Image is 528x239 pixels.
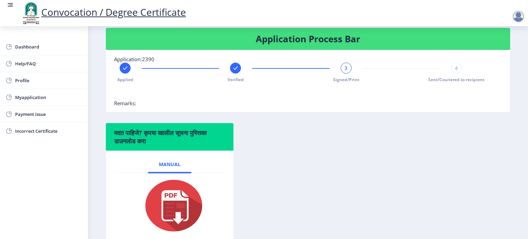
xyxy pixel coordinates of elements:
[15,127,82,135] span: Incorrect Certificate
[114,33,502,44] h4: Application Process Bar
[428,77,484,83] span: Sent/Couriered to recipient
[21,6,186,19] a: Convocation / Degree Certificate
[15,93,82,101] span: Myapplication
[15,76,82,85] span: Profile
[117,77,133,83] span: Applied
[21,1,41,25] img: logo
[228,77,244,83] span: Verified
[114,100,136,107] span: Remarks:
[15,43,82,51] span: Dashboard
[333,77,359,83] span: Signed/Print
[15,110,82,118] span: Payment issue
[344,65,348,72] span: 3
[148,156,191,173] a: Manual
[114,56,154,63] span: Application:2390
[135,178,204,233] img: pdf.png
[455,65,458,72] span: 4
[15,59,82,68] span: Help/FAQ
[114,129,225,145] h6: मदत पाहिजे? कृपया खालील सूचना पुस्तिका डाउनलोड करा
[159,162,180,167] span: Manual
